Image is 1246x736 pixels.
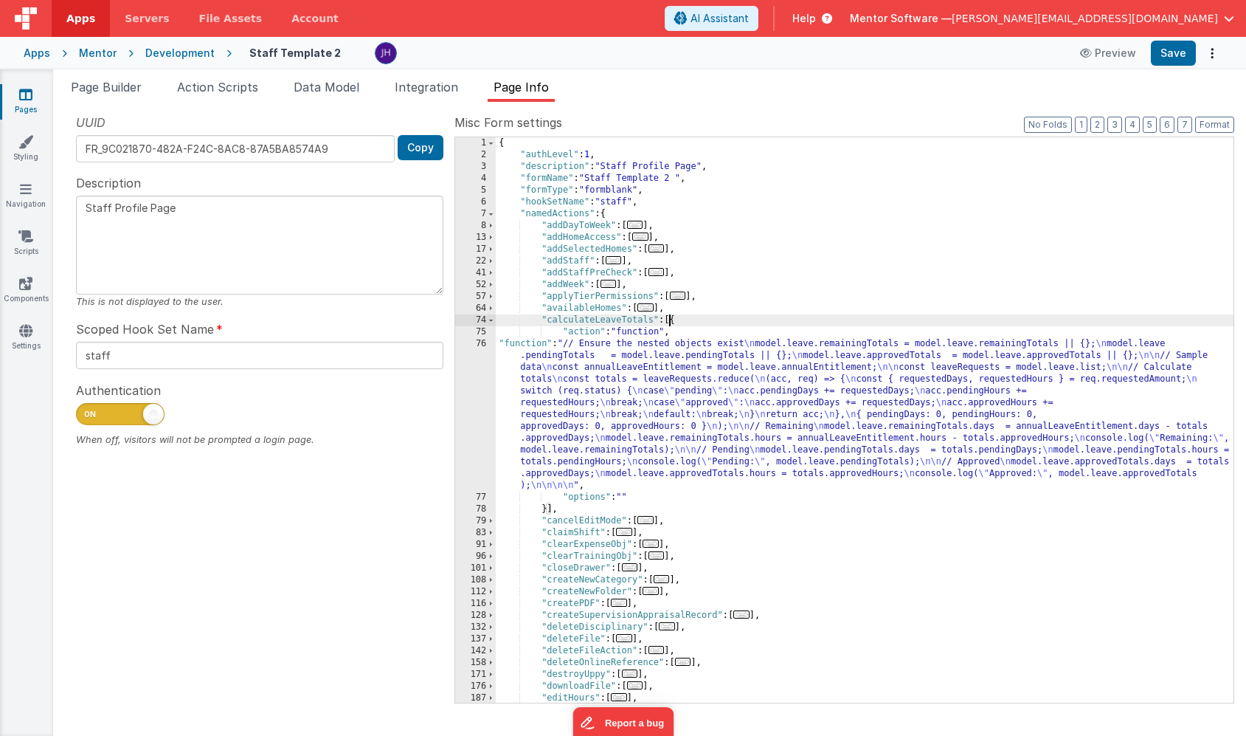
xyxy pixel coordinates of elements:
button: No Folds [1024,117,1072,133]
div: 41 [455,267,496,279]
span: Page Builder [71,80,142,94]
span: Help [792,11,816,26]
button: Options [1202,43,1222,63]
span: ... [622,563,638,571]
span: ... [627,221,643,229]
button: Save [1151,41,1196,66]
div: Development [145,46,215,61]
div: 8 [455,220,496,232]
div: 128 [455,610,496,622]
div: Mentor [79,46,117,61]
span: ... [611,599,627,607]
img: c2badad8aad3a9dfc60afe8632b41ba8 [375,43,396,63]
div: 1 [455,137,496,149]
button: 7 [1177,117,1192,133]
button: 1 [1075,117,1087,133]
span: Misc Form settings [454,114,562,131]
div: 158 [455,657,496,669]
span: ... [648,646,665,654]
span: ... [659,622,675,630]
span: Scoped Hook Set Name [76,320,214,338]
button: Preview [1071,41,1145,65]
div: 4 [455,173,496,185]
div: 64 [455,303,496,314]
button: 4 [1125,117,1140,133]
span: ... [637,516,654,524]
div: 91 [455,539,496,551]
div: 132 [455,622,496,633]
div: 76 [455,338,496,492]
button: Mentor Software — [PERSON_NAME][EMAIL_ADDRESS][DOMAIN_NAME] [850,11,1234,26]
span: Page Info [494,80,549,94]
div: 83 [455,527,496,539]
div: 142 [455,645,496,657]
span: ... [637,303,654,312]
div: 13 [455,232,496,244]
span: AI Assistant [691,11,749,26]
span: ... [622,670,638,678]
div: 7 [455,208,496,220]
div: 5 [455,185,496,196]
span: ... [643,540,659,548]
span: ... [616,634,632,642]
span: ... [627,681,643,689]
span: ... [654,575,670,583]
span: Description [76,174,141,192]
span: ... [670,292,686,300]
div: 96 [455,551,496,563]
span: [PERSON_NAME][EMAIL_ADDRESS][DOMAIN_NAME] [952,11,1218,26]
h4: Staff Template 2 [249,47,341,58]
button: AI Assistant [665,6,758,31]
div: This is not displayed to the user. [76,295,443,309]
span: ... [733,611,750,619]
div: 6 [455,196,496,208]
div: 171 [455,669,496,681]
span: ... [648,268,665,276]
span: ... [643,587,659,595]
span: Integration [395,80,458,94]
div: 137 [455,633,496,645]
div: 79 [455,515,496,527]
span: ... [600,280,617,288]
button: Format [1195,117,1234,133]
div: 74 [455,314,496,326]
span: Apps [66,11,95,26]
span: ... [632,233,648,241]
span: ... [675,658,691,666]
span: ... [648,244,665,252]
span: Data Model [294,80,359,94]
button: 5 [1143,117,1157,133]
div: 3 [455,161,496,173]
div: When off, visitors will not be prompted a login page. [76,433,443,447]
span: ... [606,256,622,264]
div: 187 [455,692,496,704]
button: 6 [1160,117,1174,133]
div: 176 [455,681,496,692]
div: 75 [455,326,496,338]
div: 116 [455,598,496,610]
span: Mentor Software — [850,11,952,26]
button: 2 [1090,117,1104,133]
span: Action Scripts [177,80,258,94]
span: ... [611,693,627,701]
span: ... [616,528,632,536]
div: 101 [455,563,496,574]
span: Authentication [76,382,161,399]
div: 57 [455,291,496,303]
button: 3 [1107,117,1122,133]
span: Servers [125,11,169,26]
span: ... [648,551,665,560]
div: 2 [455,149,496,161]
span: File Assets [199,11,263,26]
div: 108 [455,574,496,586]
div: Apps [24,46,50,61]
div: 52 [455,279,496,291]
div: 112 [455,586,496,598]
div: 77 [455,492,496,503]
div: 22 [455,255,496,267]
div: 78 [455,503,496,515]
span: UUID [76,114,105,131]
div: 17 [455,244,496,255]
button: Copy [398,135,443,160]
